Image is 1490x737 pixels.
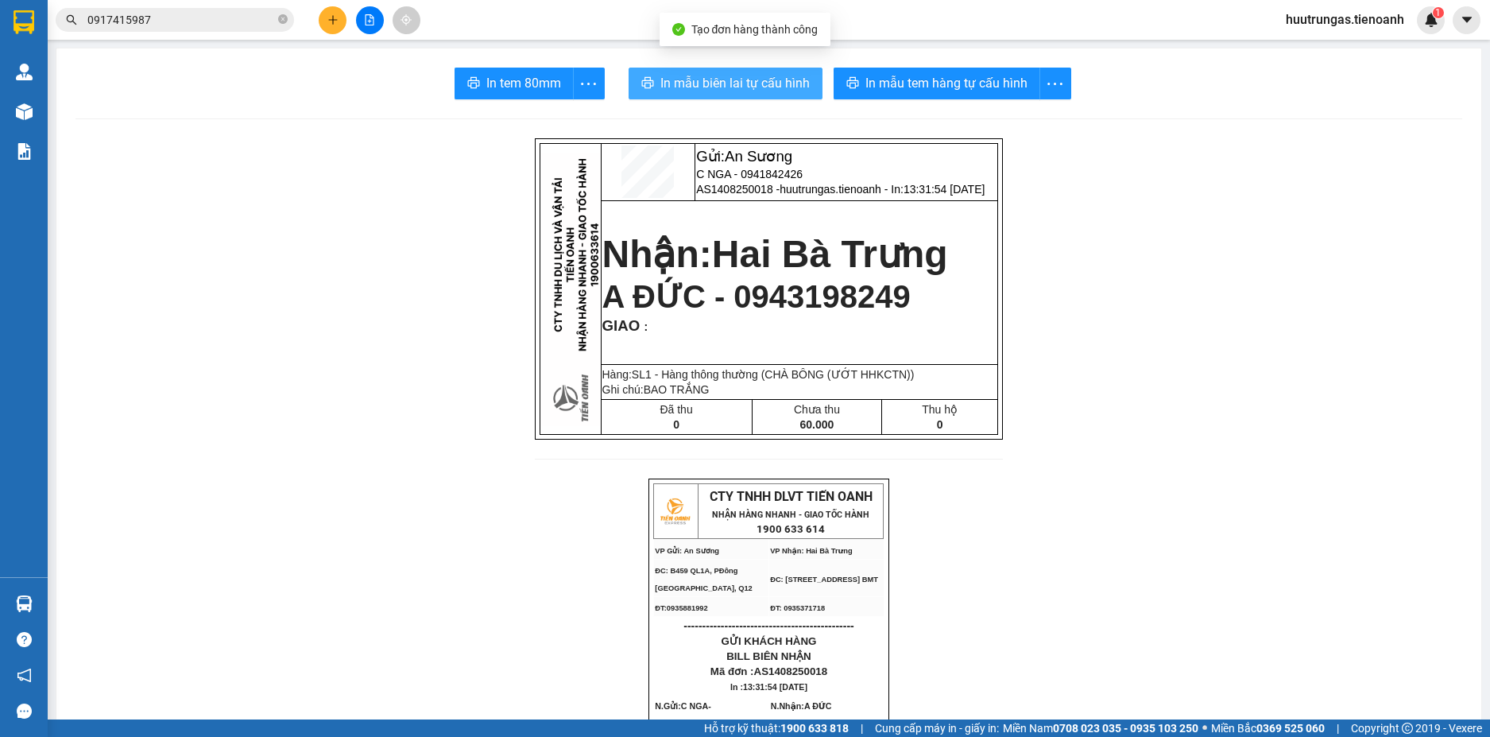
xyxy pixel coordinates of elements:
span: printer [467,76,480,91]
span: Cung cấp máy in - giấy in: [875,720,999,737]
button: more [573,68,605,99]
span: GỬI KHÁCH HÀNG [72,118,167,130]
span: In mẫu tem hàng tự cấu hình [865,73,1028,93]
img: warehouse-icon [16,64,33,80]
span: In mẫu biên lai tự cấu hình [660,73,810,93]
strong: 1900 633 614 [106,39,175,51]
span: caret-down [1460,13,1474,27]
span: 13:31:54 [DATE] [904,183,985,196]
span: notification [17,668,32,683]
span: VP Gửi: Hai Bà Trưng [6,59,81,67]
span: C NGA [681,701,708,711]
strong: NHẬN HÀNG NHANH - GIAO TỐC HÀNH [62,26,219,37]
span: CTY TNHH DLVT TIẾN OANH [60,9,223,24]
span: In tem 80mm [486,73,561,93]
span: CTY TNHH DLVT TIẾN OANH [710,489,873,504]
span: Thu hộ [922,403,958,416]
img: solution-icon [16,143,33,160]
span: search [66,14,77,25]
span: Gửi: [696,148,792,165]
span: printer [846,76,859,91]
input: Tìm tên, số ĐT hoặc mã đơn [87,11,275,29]
span: CCCD: [705,719,734,728]
span: 60.000 [800,418,834,431]
img: logo-vxr [14,10,34,34]
span: N.Nhận: [771,701,855,728]
span: 0941842426. [655,719,734,728]
strong: NHẬN HÀNG NHANH - GIAO TỐC HÀNH [712,510,869,520]
span: ĐT: 0935371718 [770,604,825,612]
span: ĐC: B459 QL1A, PĐông [GEOGRAPHIC_DATA], Q12 [655,567,753,592]
span: | [861,720,863,737]
span: Tạo đơn hàng thành công [691,23,819,36]
span: ---------------------------------------------- [683,619,853,632]
strong: 0708 023 035 - 0935 103 250 [1053,722,1198,735]
button: file-add [356,6,384,34]
span: ---------------------------------------------- [34,103,204,116]
span: BAO TRẮNG [644,383,710,396]
button: aim [393,6,420,34]
img: warehouse-icon [16,595,33,612]
img: logo [655,491,695,531]
button: printerIn mẫu biên lai tự cấu hình [629,68,822,99]
span: | [1337,720,1339,737]
button: more [1039,68,1071,99]
button: caret-down [1453,6,1480,34]
span: file-add [364,14,375,25]
span: 0943198249. CCCD : [773,719,854,728]
span: GIAO [602,317,641,334]
span: Mã đơn : [710,665,827,677]
span: C NGA - 0941842426 [696,168,803,180]
strong: Nhận: [602,233,948,275]
span: Hàng:SL [602,368,915,381]
span: check-circle [672,23,685,36]
span: VP Nhận: Hai Bà Trưng [770,547,852,555]
span: VP Nhận: An Sương [121,59,192,67]
span: GỬI KHÁCH HÀNG [722,635,817,647]
img: logo [6,10,46,50]
span: close-circle [278,13,288,28]
span: close-circle [278,14,288,24]
span: huutrungas.tienoanh - In: [780,183,985,196]
span: 1 - Hàng thông thường (CHÀ BÔNG (ƯỚT HHKCTN)) [645,368,914,381]
span: ĐT:0935371718 [6,90,59,98]
span: more [1040,74,1070,94]
span: Đã thu [660,403,692,416]
span: ĐC: [STREET_ADDRESS] BMT [770,576,878,584]
strong: 1900 633 818 [780,722,849,735]
span: VP Gửi: An Sương [655,547,719,555]
strong: 0369 525 060 [1256,722,1325,735]
span: copyright [1402,723,1413,734]
span: An Sương [725,148,792,165]
span: A ĐỨC - [771,701,855,728]
span: : [640,320,648,333]
span: more [574,74,604,94]
span: Miền Bắc [1211,720,1325,737]
button: plus [319,6,346,34]
span: question-circle [17,632,32,647]
span: 0 [937,418,943,431]
span: BILL BIÊN NHẬN [726,650,811,662]
span: aim [401,14,412,25]
span: printer [641,76,654,91]
span: plus [327,14,339,25]
strong: 1900 633 614 [757,523,825,535]
button: printerIn tem 80mm [455,68,574,99]
img: warehouse-icon [16,103,33,120]
span: 1 [1435,7,1441,18]
span: AS1408250018 - [696,183,985,196]
span: In : [730,682,807,692]
span: A ĐỨC - 0943198249 [602,279,911,314]
span: AS1408250018 [754,665,828,677]
span: Chưa thu [794,403,840,416]
sup: 1 [1433,7,1444,18]
span: Ghi chú: [602,383,710,396]
span: ĐC: B459 QL1A, PĐông [GEOGRAPHIC_DATA], Q12 [121,70,219,86]
span: message [17,704,32,719]
span: 0 [673,418,679,431]
img: icon-new-feature [1424,13,1438,27]
span: 13:31:54 [DATE] [743,682,807,692]
span: huutrungas.tienoanh [1273,10,1417,29]
span: N.Gửi: [655,701,734,728]
span: Hai Bà Trưng [712,233,948,275]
